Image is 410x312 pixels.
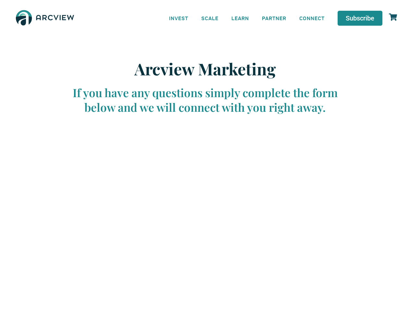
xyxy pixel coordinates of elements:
a: SCALE [195,11,225,25]
a: INVEST [163,11,195,25]
a: LEARN [225,11,255,25]
a: PARTNER [255,11,293,25]
span: Subscribe [346,15,374,21]
a: CONNECT [293,11,331,25]
h2: Arcview Marketing [66,59,345,79]
a: Subscribe [338,11,382,26]
div: If you have any questions simply complete the form below and we will connect with you right away. [66,85,345,115]
nav: Menu [163,11,331,25]
img: The Arcview Group [13,6,77,30]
